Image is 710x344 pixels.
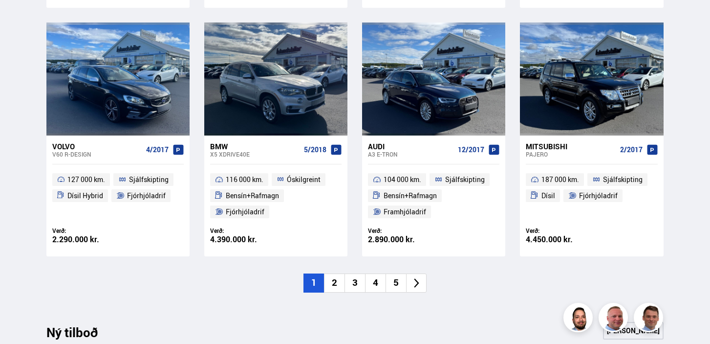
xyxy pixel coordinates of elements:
[458,146,484,154] span: 12/2017
[52,227,118,234] div: Verð:
[526,142,616,151] div: Mitsubishi
[127,190,166,202] span: Fjórhjóladrif
[129,174,169,185] span: Sjálfskipting
[384,190,437,202] span: Bensín+Rafmagn
[541,190,555,202] span: Dísil
[146,146,169,154] span: 4/2017
[226,174,263,185] span: 116 000 km.
[324,274,344,293] li: 2
[210,151,300,158] div: X5 XDRIVE40E
[620,146,643,154] span: 2/2017
[303,274,324,293] li: 1
[384,174,421,185] span: 104 000 km.
[526,235,592,244] div: 4.450.000 kr.
[304,146,326,154] span: 5/2018
[526,227,592,234] div: Verð:
[635,304,665,334] img: FbJEzSuNWCJXmdc-.webp
[368,227,434,234] div: Verð:
[445,174,485,185] span: Sjálfskipting
[600,304,629,334] img: siFngHWaQ9KaOqBr.png
[67,190,103,202] span: Dísil Hybrid
[52,235,118,244] div: 2.290.000 kr.
[210,142,300,151] div: BMW
[526,151,616,158] div: PAJERO
[46,136,190,256] a: Volvo V60 R-DESIGN 4/2017 127 000 km. Sjálfskipting Dísil Hybrid Fjórhjóladrif Verð: 2.290.000 kr.
[52,151,142,158] div: V60 R-DESIGN
[204,136,347,256] a: BMW X5 XDRIVE40E 5/2018 116 000 km. Óskilgreint Bensín+Rafmagn Fjórhjóladrif Verð: 4.390.000 kr.
[8,4,37,33] button: Opna LiveChat spjallviðmót
[226,190,279,202] span: Bensín+Rafmagn
[210,227,276,234] div: Verð:
[368,235,434,244] div: 2.890.000 kr.
[520,136,663,256] a: Mitsubishi PAJERO 2/2017 187 000 km. Sjálfskipting Dísil Fjórhjóladrif Verð: 4.450.000 kr.
[603,174,643,185] span: Sjálfskipting
[210,235,276,244] div: 4.390.000 kr.
[384,206,426,218] span: Framhjóladrif
[368,151,454,158] div: A3 E-TRON
[386,274,406,293] li: 5
[365,274,386,293] li: 4
[362,136,505,256] a: Audi A3 E-TRON 12/2017 104 000 km. Sjálfskipting Bensín+Rafmagn Framhjóladrif Verð: 2.890.000 kr.
[565,304,594,334] img: nhp88E3Fdnt1Opn2.png
[541,174,579,185] span: 187 000 km.
[344,274,365,293] li: 3
[579,190,618,202] span: Fjórhjóladrif
[368,142,454,151] div: Audi
[67,174,105,185] span: 127 000 km.
[226,206,264,218] span: Fjórhjóladrif
[287,174,321,185] span: Óskilgreint
[52,142,142,151] div: Volvo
